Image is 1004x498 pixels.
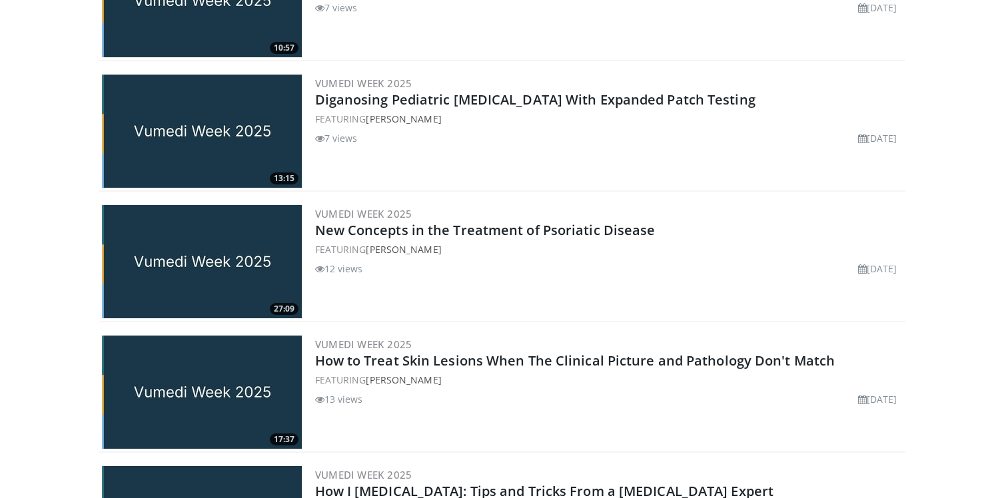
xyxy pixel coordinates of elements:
[102,75,302,188] a: 13:15
[315,91,755,109] a: Diganosing Pediatric [MEDICAL_DATA] With Expanded Patch Testing
[102,336,302,449] a: 17:37
[315,338,412,351] a: Vumedi Week 2025
[270,433,298,445] span: 17:37
[102,205,302,318] a: 27:09
[315,207,412,220] a: Vumedi Week 2025
[315,468,412,481] a: Vumedi Week 2025
[315,131,358,145] li: 7 views
[102,205,302,318] img: a16ce178-8a19-411a-8259-609a1f16078a.jpg.300x170_q85_crop-smart_upscale.jpg
[102,75,302,188] img: 15ac8eea-b4aa-4f18-9da5-cdc51d64be25.jpg.300x170_q85_crop-smart_upscale.jpg
[858,1,897,15] li: [DATE]
[270,42,298,54] span: 10:57
[315,373,903,387] div: FEATURING
[366,113,441,125] a: [PERSON_NAME]
[315,221,656,239] a: New Concepts in the Treatment of Psoriatic Disease
[858,131,897,145] li: [DATE]
[315,242,903,256] div: FEATURING
[315,262,363,276] li: 12 views
[366,243,441,256] a: [PERSON_NAME]
[270,172,298,184] span: 13:15
[102,336,302,449] img: 55e3acba-6daf-4ddf-bf75-aaa1c7dcba34.jpg.300x170_q85_crop-smart_upscale.jpg
[858,262,897,276] li: [DATE]
[315,112,903,126] div: FEATURING
[315,1,358,15] li: 7 views
[315,392,363,406] li: 13 views
[270,303,298,315] span: 27:09
[315,352,835,370] a: How to Treat Skin Lesions When The Clinical Picture and Pathology Don't Match
[315,77,412,90] a: Vumedi Week 2025
[366,373,441,386] a: [PERSON_NAME]
[858,392,897,406] li: [DATE]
